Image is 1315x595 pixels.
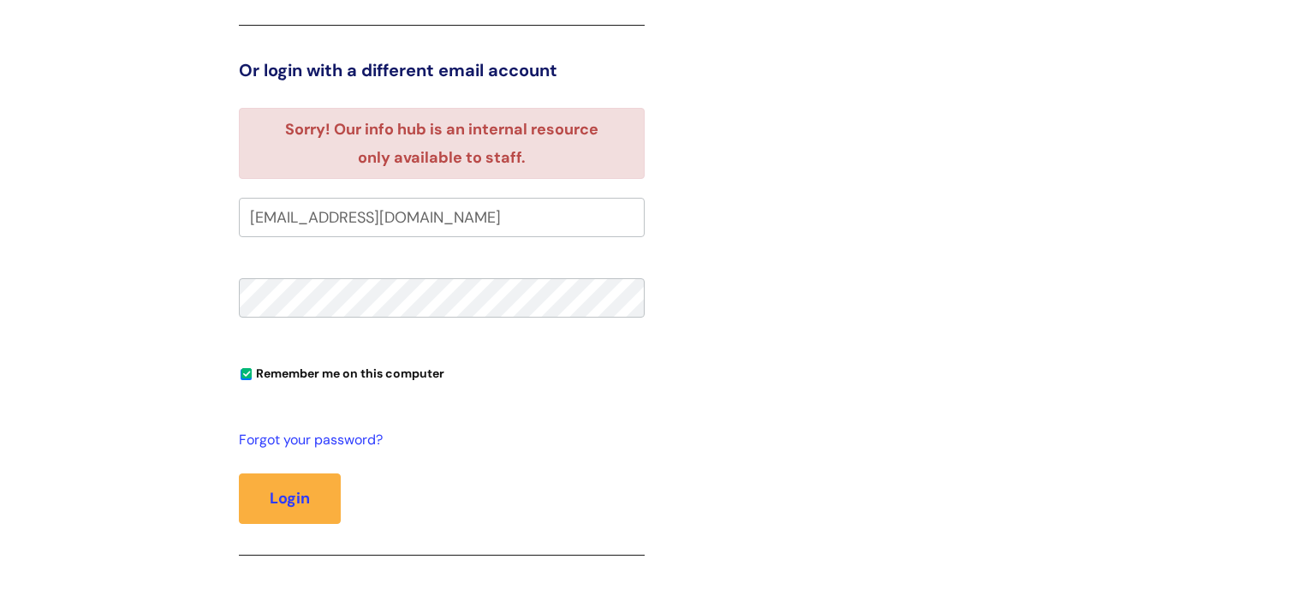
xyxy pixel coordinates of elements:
[239,60,645,80] h3: Or login with a different email account
[239,359,645,386] div: You can uncheck this option if you're logging in from a shared device
[239,362,444,381] label: Remember me on this computer
[239,198,645,237] input: Your e-mail address
[241,369,252,380] input: Remember me on this computer
[239,473,341,523] button: Login
[239,428,636,453] a: Forgot your password?
[269,116,614,171] li: Sorry! Our info hub is an internal resource only available to staff.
